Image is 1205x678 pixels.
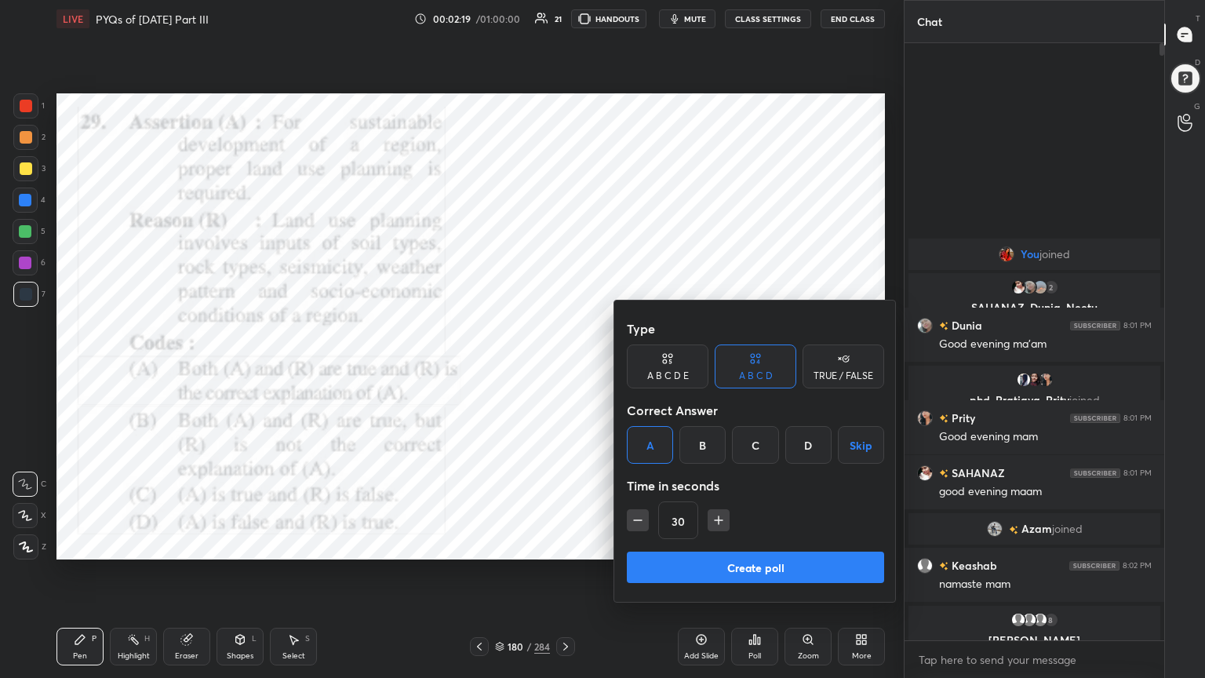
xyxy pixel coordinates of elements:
div: C [732,426,778,464]
div: Type [627,313,884,344]
button: Skip [838,426,884,464]
div: A B C D [739,371,773,381]
div: A B C D E [647,371,689,381]
div: D [785,426,832,464]
div: TRUE / FALSE [814,371,873,381]
button: Create poll [627,552,884,583]
div: B [679,426,726,464]
div: Time in seconds [627,470,884,501]
div: A [627,426,673,464]
div: Correct Answer [627,395,884,426]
